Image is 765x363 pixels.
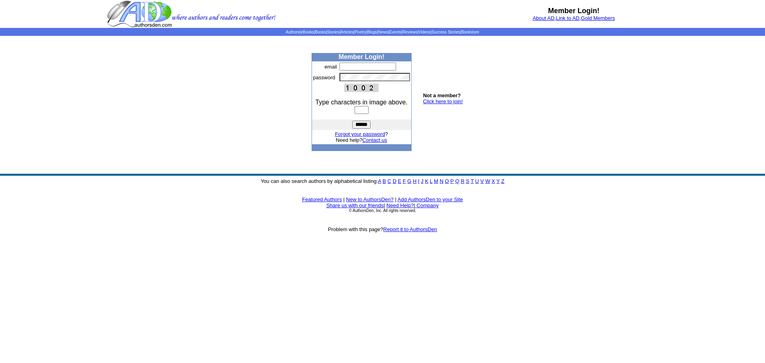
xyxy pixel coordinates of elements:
[440,178,443,184] a: N
[349,208,416,213] font: © AuthorsDen, Inc. All rights reserved.
[398,196,463,202] a: Add AuthorsDen to your Site
[344,84,379,92] img: This Is CAPTCHA Image
[335,131,385,137] a: Forgot your password
[325,64,337,70] font: email
[383,226,437,232] a: Report it to AuthorsDen
[300,30,314,34] a: eBooks
[367,30,377,34] a: Blogs
[581,15,615,21] a: Gold Members
[384,202,385,208] font: |
[382,178,386,184] a: B
[430,178,433,184] a: L
[407,178,411,184] a: G
[355,30,366,34] a: Poetry
[481,178,484,184] a: V
[313,75,335,80] font: password
[302,196,342,202] a: Featured Authors
[413,178,416,184] a: H
[335,131,388,137] font: ?
[485,178,490,184] a: W
[418,30,430,34] a: Videos
[386,202,414,208] a: Need Help?
[336,137,387,143] font: Need help?
[403,178,406,184] a: F
[343,196,345,202] font: |
[326,202,384,208] a: Share us with our friends
[339,53,384,60] b: Member Login!
[286,30,479,34] span: | | | | | | | | | | | |
[533,15,555,21] a: About AD
[423,92,461,98] b: Not a member?
[423,98,463,104] a: Click here to join!
[392,178,396,184] a: D
[548,7,600,15] b: Member Login!
[389,30,402,34] a: Events
[328,226,437,232] font: Problem with this page?
[418,178,420,184] a: I
[414,202,439,208] font: |
[341,30,354,34] a: Articles
[445,178,449,184] a: O
[286,30,299,34] a: Authors
[316,99,408,106] font: Type characters in image above.
[378,30,388,34] a: News
[492,178,495,184] a: X
[398,178,401,184] a: E
[378,178,381,184] a: A
[402,30,418,34] a: Reviews
[461,178,464,184] a: R
[315,30,326,34] a: Books
[432,30,460,34] a: Success Stories
[461,30,479,34] a: Bookstore
[455,178,459,184] a: Q
[533,15,615,21] font: , ,
[556,15,579,21] a: Link to AD
[416,202,439,208] a: Company
[387,178,391,184] a: C
[261,178,504,184] font: You can also search authors by alphabetical listing:
[327,30,339,34] a: Stories
[425,178,428,184] a: K
[466,178,469,184] a: S
[421,178,424,184] a: J
[395,196,396,202] font: |
[475,178,479,184] a: U
[501,178,504,184] a: Z
[496,178,500,184] a: Y
[362,137,387,143] a: Contact us
[471,178,474,184] a: T
[346,196,394,202] a: New to AuthorsDen?
[434,178,438,184] a: M
[450,178,453,184] a: P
